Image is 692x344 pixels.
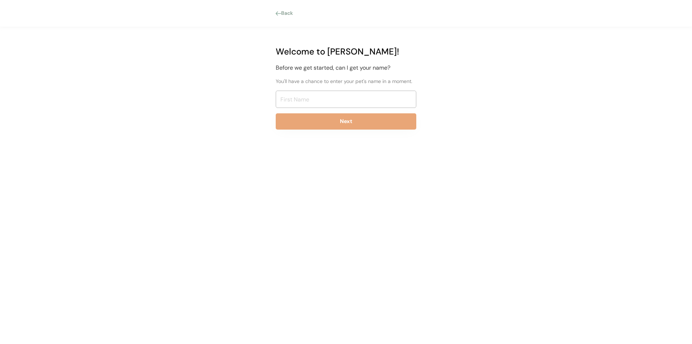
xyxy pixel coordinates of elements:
[276,91,416,108] input: First Name
[276,78,416,85] div: You'll have a chance to enter your pet's name in a moment.
[276,64,416,72] div: Before we get started, can I get your name?
[276,45,416,58] div: Welcome to [PERSON_NAME]!
[276,113,416,130] button: Next
[281,10,297,17] div: Back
